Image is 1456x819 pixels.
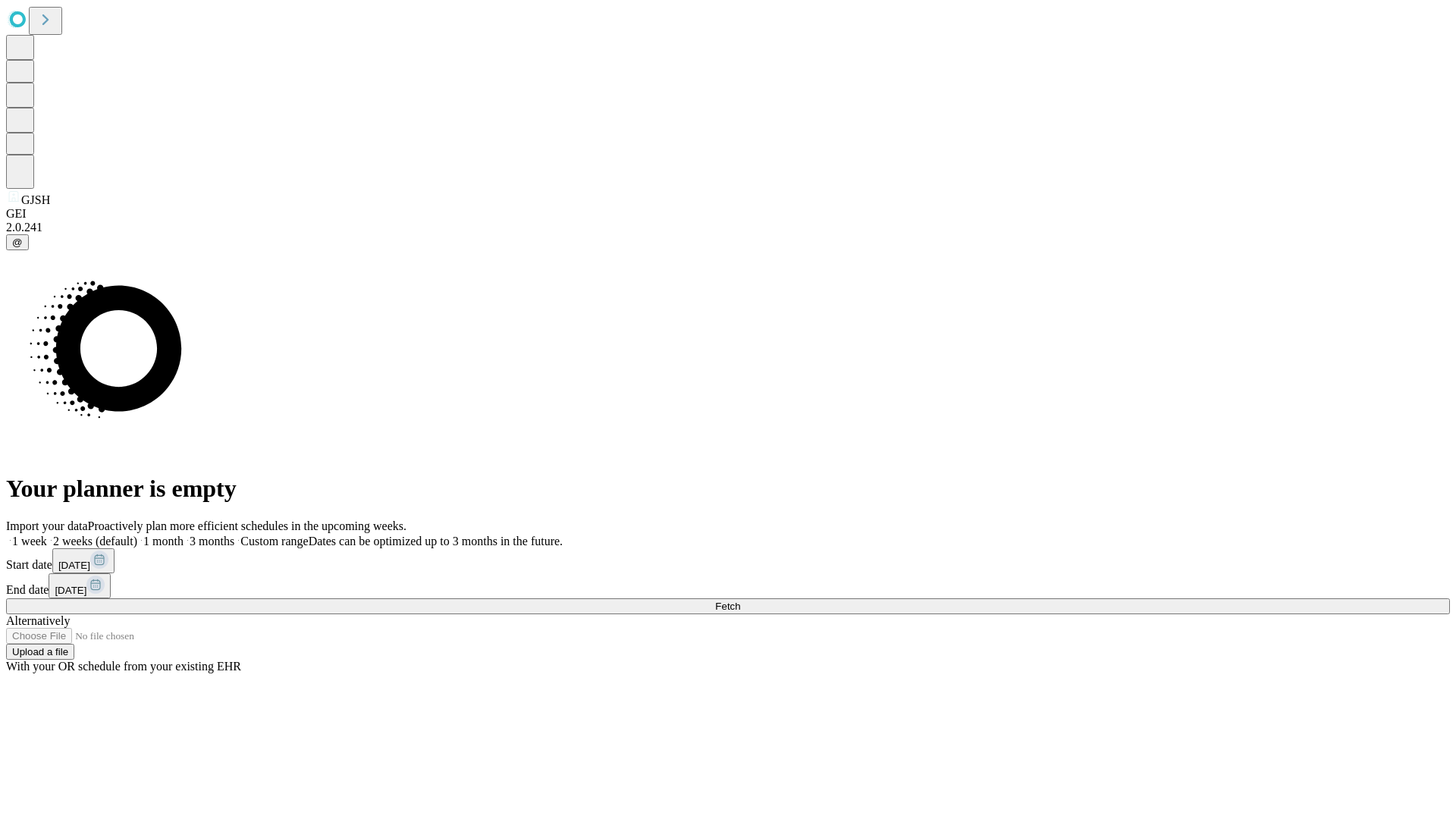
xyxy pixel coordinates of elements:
span: 1 month [143,535,184,548]
span: Import your data [6,519,88,532]
span: With your OR schedule from your existing EHR [6,660,241,673]
span: 3 months [190,535,234,548]
div: 2.0.241 [6,221,1450,234]
span: 2 weeks (default) [53,535,137,548]
span: Alternatively [6,614,70,627]
div: Start date [6,548,1450,573]
span: Custom range [240,535,308,548]
h1: Your planner is empty [6,475,1450,503]
div: End date [6,573,1450,598]
button: [DATE] [49,573,111,598]
span: Proactively plan more efficient schedules in the upcoming weeks. [88,519,406,532]
span: @ [12,237,23,248]
div: GEI [6,207,1450,221]
span: [DATE] [55,585,86,596]
span: [DATE] [58,560,90,571]
span: GJSH [21,193,50,206]
button: [DATE] [52,548,115,573]
span: 1 week [12,535,47,548]
button: Fetch [6,598,1450,614]
button: @ [6,234,29,250]
span: Fetch [715,601,740,612]
button: Upload a file [6,644,74,660]
span: Dates can be optimized up to 3 months in the future. [309,535,563,548]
